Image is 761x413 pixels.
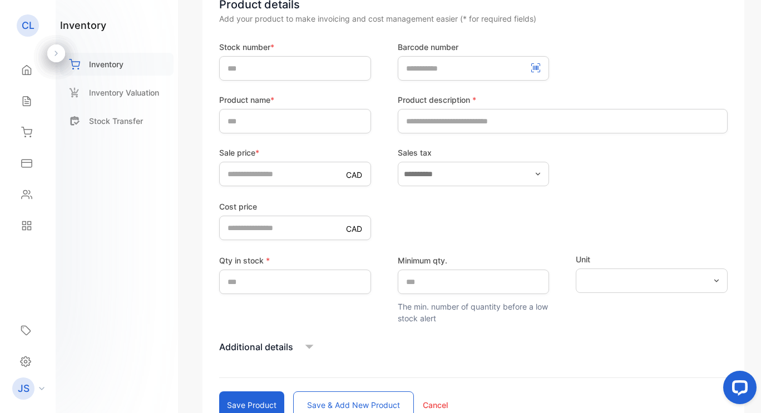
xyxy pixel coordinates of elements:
[398,94,728,106] label: Product description
[89,58,123,70] p: Inventory
[60,18,106,33] h1: inventory
[398,41,550,53] label: Barcode number
[89,115,143,127] p: Stock Transfer
[89,87,159,98] p: Inventory Valuation
[423,399,448,411] p: Cancel
[346,169,362,181] p: CAD
[219,13,728,24] div: Add your product to make invoicing and cost management easier (* for required fields)
[346,223,362,235] p: CAD
[398,147,550,158] label: Sales tax
[60,81,174,104] a: Inventory Valuation
[60,110,174,132] a: Stock Transfer
[219,255,371,266] label: Qty in stock
[714,366,761,413] iframe: LiveChat chat widget
[219,41,371,53] label: Stock number
[18,381,29,396] p: JS
[219,94,371,106] label: Product name
[22,18,34,33] p: CL
[219,340,293,354] p: Additional details
[398,301,550,324] p: The min. number of quantity before a low stock alert
[576,253,728,265] label: Unit
[219,147,371,158] label: Sale price
[398,255,550,266] label: Minimum qty.
[219,201,371,212] label: Cost price
[60,53,174,76] a: Inventory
